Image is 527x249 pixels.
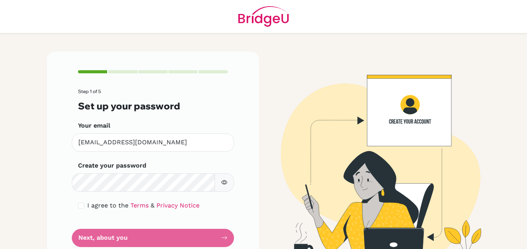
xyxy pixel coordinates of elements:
[72,133,234,152] input: Insert your email*
[156,202,199,209] a: Privacy Notice
[78,121,110,130] label: Your email
[130,202,149,209] a: Terms
[151,202,154,209] span: &
[87,202,128,209] span: I agree to the
[78,100,228,112] h3: Set up your password
[78,88,101,94] span: Step 1 of 5
[78,161,146,170] label: Create your password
